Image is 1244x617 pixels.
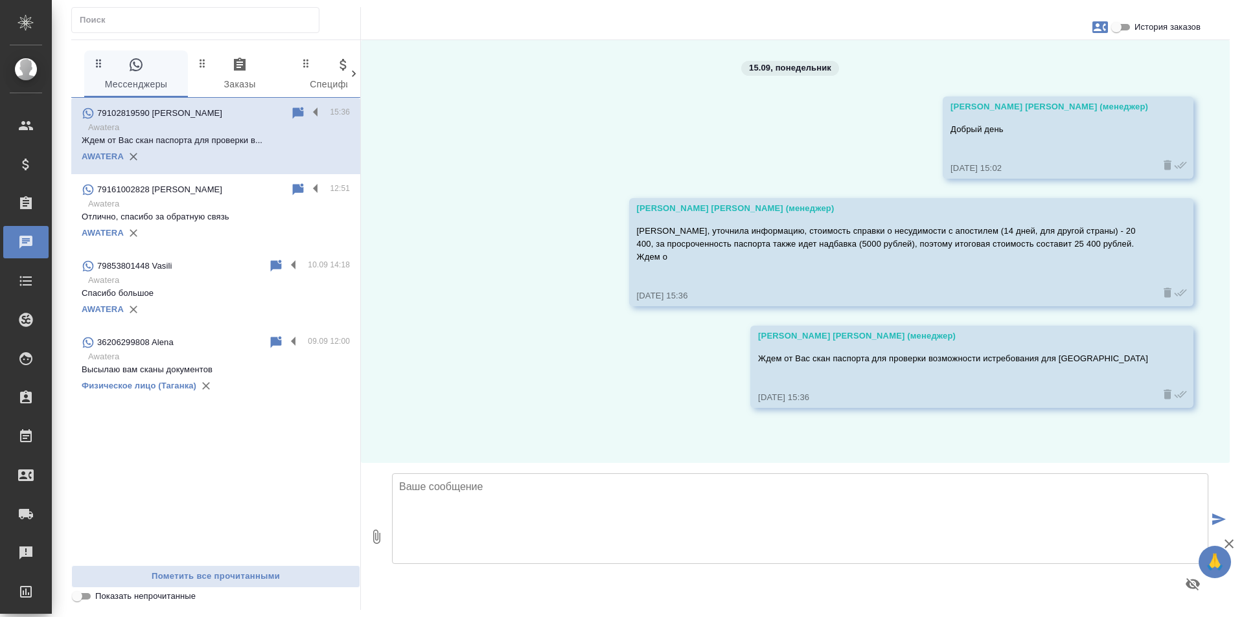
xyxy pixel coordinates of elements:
div: 36206299808 Alena09.09 12:00AwateraВысылаю вам сканы документовФизическое лицо (Таганка) [71,327,360,403]
p: 12:51 [330,182,350,195]
div: Пометить непрочитанным [290,182,306,197]
div: [DATE] 15:02 [950,162,1148,175]
span: История заказов [1135,21,1201,34]
p: Ждем от Вас скан паспорта для проверки в... [82,134,350,147]
div: [PERSON_NAME] [PERSON_NAME] (менеджер) [758,330,1148,342]
p: 36206299808 Alena [97,336,174,349]
svg: Зажми и перетащи, чтобы поменять порядок вкладок [300,57,312,69]
p: 09.09 12:00 [308,335,350,348]
p: 79853801448 Vasili [97,260,172,273]
div: 79102819590 [PERSON_NAME]15:36AwateraЖдем от Вас скан паспорта для проверки в...AWATERA [71,98,360,174]
div: [PERSON_NAME] [PERSON_NAME] (менеджер) [637,202,1149,215]
p: Добрый день [950,123,1148,136]
input: Поиск [80,11,319,29]
button: Удалить привязку [124,300,143,319]
div: Пометить непрочитанным [290,106,306,121]
button: Предпросмотр [1177,568,1208,600]
button: Удалить привязку [124,223,143,243]
p: 10.09 14:18 [308,258,350,271]
a: AWATERA [82,151,124,161]
button: Пометить все прочитанными [71,565,360,588]
span: Пометить все прочитанными [78,569,353,584]
a: AWATERA [82,228,124,238]
button: Удалить привязку [124,147,143,166]
p: Awatera [88,274,350,287]
button: Удалить привязку [196,376,216,396]
div: Пометить непрочитанным [268,335,284,350]
p: Awatera [88,350,350,363]
p: 79161002828 [PERSON_NAME] [97,183,222,196]
p: Awatera [88,121,350,134]
span: 🙏 [1204,548,1226,576]
a: Физическое лицо (Таганка) [82,381,196,390]
p: 15.09, понедельник [749,62,831,74]
div: Пометить непрочитанным [268,258,284,274]
p: Высылаю вам сканы документов [82,363,350,376]
div: 79161002828 [PERSON_NAME]12:51AwateraОтлично, спасибо за обратную связьAWATERA [71,174,360,251]
span: Мессенджеры [92,57,180,93]
p: Ждем от Вас скан паспорта для проверки возможности истребования для [GEOGRAPHIC_DATA] [758,352,1148,365]
p: Спасибо большое [82,287,350,300]
div: [DATE] 15:36 [637,289,1149,302]
p: 79102819590 [PERSON_NAME] [97,107,222,120]
div: 79853801448 Vasili10.09 14:18AwateraСпасибо большоеAWATERA [71,251,360,327]
p: 15:36 [330,106,350,118]
p: [PERSON_NAME], уточнила информацию, стоимость справки о несудимости с апостилем (14 дней, для дру... [637,225,1149,264]
div: [DATE] 15:36 [758,391,1148,404]
div: [PERSON_NAME] [PERSON_NAME] (менеджер) [950,100,1148,113]
button: 🙏 [1199,546,1231,578]
span: Показать непрочитанные [95,590,196,603]
a: AWATERA [82,304,124,314]
button: Заявки [1085,12,1116,43]
span: Спецификации [299,57,387,93]
span: Заказы [196,57,284,93]
p: Отлично, спасибо за обратную связь [82,210,350,223]
p: Awatera [88,197,350,210]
